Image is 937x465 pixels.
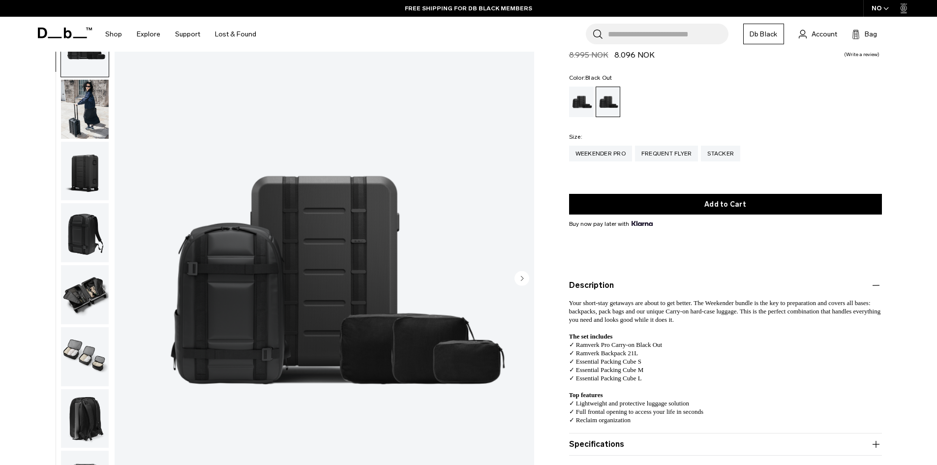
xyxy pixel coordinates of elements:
span: Buy now pay later with [569,219,653,228]
span: ✓ Essential Packing Cube M [569,366,644,373]
span: Account [812,29,837,39]
img: Weekender Pro Luggage Bundle Black Out [61,327,109,386]
span: Bag [865,29,877,39]
img: Weekender Pro Luggage Bundle Black Out [61,389,109,448]
button: Weekender Pro Luggage Bundle Black Out [60,389,109,449]
button: Description [569,279,882,291]
span: ✓ Full frontal opening to access your life in seconds [569,408,703,415]
button: Weekender Pro Luggage Bundle Black Out [60,203,109,263]
span: The set includes [569,333,613,340]
button: Weekender Pro Luggage Bundle Black Out [60,327,109,387]
a: Support [175,17,200,52]
span: Black Out [585,74,612,81]
s: 8.995 NOK [569,50,608,60]
span: ✓ Lightweight and protective luggage solution [569,400,690,407]
img: Weekender Pro Luggage Bundle Black Out [61,80,109,139]
span: Your short-stay getaways are about to get better. The Weekender bundle is the key to preparation ... [569,299,881,323]
a: Shop [105,17,122,52]
a: Frequent Flyer [635,146,698,161]
button: Weekender Pro Luggage Bundle Black Out [60,141,109,201]
a: FREE SHIPPING FOR DB BLACK MEMBERS [405,4,532,13]
span: 8.096 NOK [614,50,655,60]
legend: Size: [569,134,582,140]
img: Weekender Pro Luggage Bundle Black Out [61,265,109,324]
a: Black Out [596,87,620,117]
a: Lost & Found [215,17,256,52]
span: Top features [569,391,603,399]
button: Add to Cart [569,194,882,215]
span: ✓ Ramverk Backpack 21L [569,349,638,357]
a: Write a review [844,52,879,57]
span: ✓ Essential Packing Cube L [569,374,642,382]
legend: Color: [569,75,612,81]
button: Bag [852,28,877,40]
a: Stacker [701,146,740,161]
button: Weekender Pro Luggage Bundle Black Out [60,79,109,139]
a: Explore [137,17,160,52]
a: Silver [569,87,594,117]
nav: Main Navigation [98,17,264,52]
button: Next slide [514,271,529,287]
img: Weekender Pro Luggage Bundle Black Out [61,142,109,201]
span: ✓ Ramverk Pro Carry-on Black Out [569,341,663,348]
button: Specifications [569,438,882,450]
img: {"height" => 20, "alt" => "Klarna"} [632,221,653,226]
a: Weekender Pro [569,146,632,161]
button: Weekender Pro Luggage Bundle Black Out [60,265,109,325]
span: ✓ Essential Packing Cube S [569,358,642,365]
img: Weekender Pro Luggage Bundle Black Out [61,203,109,262]
a: Db Black [743,24,784,44]
span: ✓ Reclaim organization [569,416,631,424]
a: Account [799,28,837,40]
